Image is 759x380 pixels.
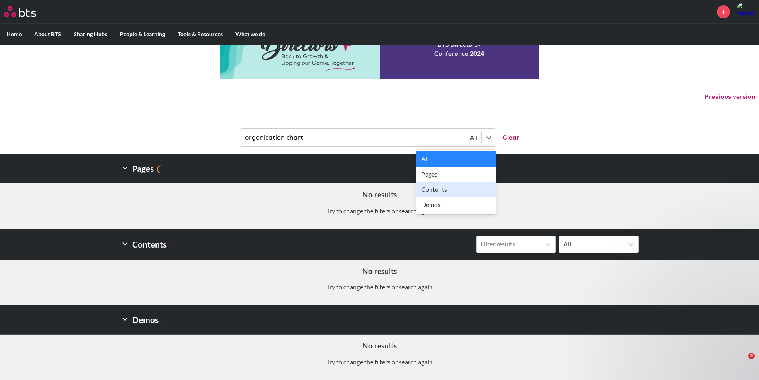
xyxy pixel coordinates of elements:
[416,151,496,166] div: All
[171,24,229,45] label: Tools & Resources
[28,24,67,45] label: About BTS
[6,207,753,215] p: Try to change the filters or search again
[6,358,753,366] p: Try to change the filters or search again
[114,24,171,45] label: People & Learning
[6,266,753,277] h5: No results
[704,93,755,101] button: Previous version
[416,182,496,197] div: Contents
[6,341,753,351] h5: No results
[220,19,539,79] a: Conference 2024
[481,240,537,248] div: Filter results
[6,283,753,291] p: Try to change the filters or search again
[600,209,759,358] iframe: Intercom notifications message
[240,129,416,146] input: Find contents, pages and demos...
[736,2,755,21] img: Rachel Fordyce
[4,6,36,17] img: BTS Logo
[416,167,496,182] div: Pages
[121,312,170,328] h2: Demos
[563,240,620,248] div: All
[121,161,165,177] h2: Pages
[748,353,755,359] span: 2
[496,129,519,146] button: Clear
[420,133,477,142] div: All
[732,353,751,372] iframe: Intercom live chat
[736,2,755,21] a: Profile
[416,197,496,212] div: Demos
[121,236,178,253] h2: Contents
[67,24,114,45] label: Sharing Hubs
[717,5,730,18] a: +
[6,189,753,200] h5: No results
[229,24,272,45] label: What we do
[4,6,51,17] a: Go home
